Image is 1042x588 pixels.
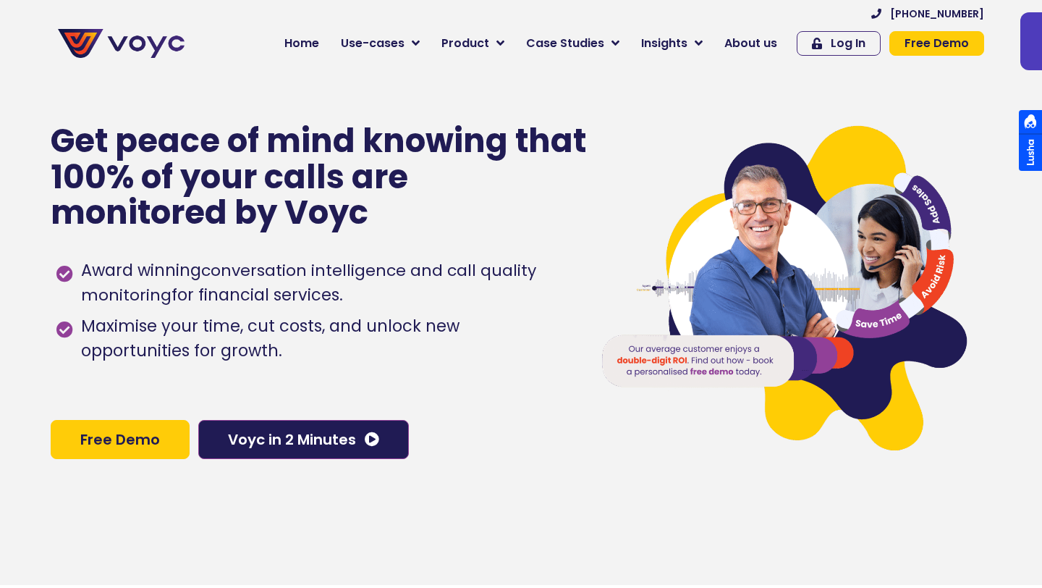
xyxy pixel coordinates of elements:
h1: conversation intelligence and call quality monitoring [81,259,536,306]
a: Home [274,29,330,58]
span: Voyc in 2 Minutes [228,432,356,447]
a: About us [713,29,788,58]
img: voyc-full-logo [58,29,185,58]
span: Product [441,35,489,52]
a: Free Demo [51,420,190,459]
span: About us [724,35,777,52]
span: Maximise your time, cut costs, and unlock new opportunities for growth. [77,314,572,364]
span: Log In [831,38,865,49]
p: Get peace of mind knowing that 100% of your calls are monitored by Voyc [51,123,588,231]
span: [PHONE_NUMBER] [890,9,984,19]
a: Voyc in 2 Minutes [198,420,409,459]
a: Product [431,29,515,58]
span: Insights [641,35,687,52]
span: Use-cases [341,35,404,52]
span: Case Studies [526,35,604,52]
span: Free Demo [80,432,160,447]
a: [PHONE_NUMBER] [871,9,984,19]
span: Award winning for financial services. [77,259,572,308]
span: Free Demo [905,38,969,49]
span: Home [284,35,319,52]
a: Free Demo [889,31,984,56]
a: Log In [797,31,881,56]
a: Insights [630,29,713,58]
a: Use-cases [330,29,431,58]
a: Case Studies [515,29,630,58]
